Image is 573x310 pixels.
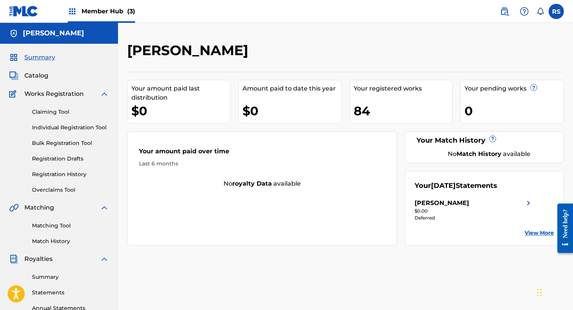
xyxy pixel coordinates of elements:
span: Member Hub [81,7,135,16]
div: 84 [354,102,453,119]
div: Notifications [536,8,544,15]
iframe: Resource Center [552,196,573,261]
div: Amount paid to date this year [243,84,342,93]
img: search [500,7,509,16]
a: Public Search [497,4,512,19]
a: CatalogCatalog [9,71,48,80]
span: ? [531,84,537,91]
span: Catalog [24,71,48,80]
div: No available [424,149,554,159]
strong: Match History [456,150,501,157]
div: Deferred [415,215,533,221]
a: Match History [32,237,109,245]
img: Summary [9,53,18,62]
img: Royalties [9,254,18,264]
a: Matching Tool [32,222,109,230]
a: Claiming Tool [32,108,109,116]
a: Overclaims Tool [32,186,109,194]
a: [PERSON_NAME]right chevron icon$0.00Deferred [415,199,533,221]
div: Your Statements [415,181,497,191]
img: Top Rightsholders [68,7,77,16]
img: right chevron icon [524,199,533,208]
a: Bulk Registration Tool [32,139,109,147]
div: [PERSON_NAME] [415,199,469,208]
div: Your amount paid last distribution [131,84,230,102]
span: Summary [24,53,55,62]
div: 0 [464,102,563,119]
span: Royalties [24,254,53,264]
div: Last 6 months [139,160,385,168]
img: Works Registration [9,89,19,99]
div: $0.00 [415,208,533,215]
span: ? [490,136,496,142]
div: Your amount paid over time [139,147,385,160]
a: Individual Registration Tool [32,124,109,132]
span: Works Registration [24,89,84,99]
span: Matching [24,203,54,212]
img: help [520,7,529,16]
div: Help [517,4,532,19]
a: Registration History [32,170,109,178]
a: SummarySummary [9,53,55,62]
img: expand [100,254,109,264]
div: Drag [537,281,542,304]
span: [DATE] [431,181,456,190]
a: View More [525,229,554,237]
strong: royalty data [232,180,272,187]
div: $0 [131,102,230,119]
div: User Menu [549,4,564,19]
img: Accounts [9,29,18,38]
img: Catalog [9,71,18,80]
div: Your Match History [415,135,554,146]
div: Your pending works [464,84,563,93]
img: Matching [9,203,19,212]
img: MLC Logo [9,6,38,17]
a: Summary [32,273,109,281]
a: Registration Drafts [32,155,109,163]
span: (3) [127,8,135,15]
h2: [PERSON_NAME] [127,42,252,59]
h5: RICHARD SOCOP [23,29,84,38]
a: Statements [32,289,109,297]
img: expand [100,89,109,99]
div: No available [128,179,397,188]
div: Your registered works [354,84,453,93]
img: expand [100,203,109,212]
iframe: Chat Widget [535,273,573,310]
div: $0 [243,102,342,119]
